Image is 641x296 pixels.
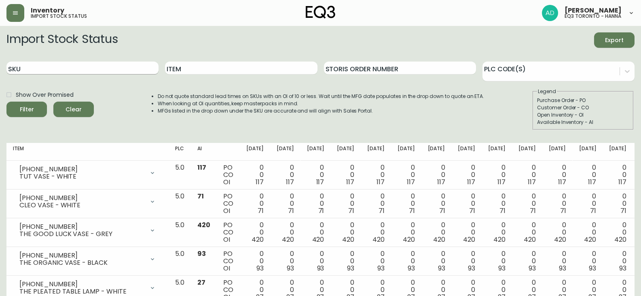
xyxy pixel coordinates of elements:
[428,221,445,243] div: 0 0
[609,193,626,215] div: 0 0
[252,235,264,244] span: 420
[256,264,264,273] span: 93
[488,164,506,186] div: 0 0
[482,143,512,161] th: [DATE]
[286,177,294,187] span: 117
[619,264,626,273] span: 93
[499,206,506,215] span: 71
[169,218,191,247] td: 5.0
[408,264,415,273] span: 93
[367,250,385,272] div: 0 0
[379,206,385,215] span: 71
[524,235,536,244] span: 420
[579,193,597,215] div: 0 0
[312,235,324,244] span: 420
[337,221,354,243] div: 0 0
[398,193,415,215] div: 0 0
[428,164,445,186] div: 0 0
[537,97,629,104] div: Purchase Order - PO
[19,281,144,288] div: [PHONE_NUMBER]
[493,235,506,244] span: 420
[560,206,566,215] span: 71
[554,235,566,244] span: 420
[60,104,87,115] span: Clear
[542,143,573,161] th: [DATE]
[463,235,475,244] span: 420
[458,193,475,215] div: 0 0
[609,164,626,186] div: 0 0
[300,143,331,161] th: [DATE]
[403,235,415,244] span: 420
[579,221,597,243] div: 0 0
[458,164,475,186] div: 0 0
[529,264,536,273] span: 93
[13,221,162,239] div: [PHONE_NUMBER]THE GOOD LUCK VASE - GREY
[530,206,536,215] span: 71
[609,250,626,272] div: 0 0
[307,250,324,272] div: 0 0
[549,193,566,215] div: 0 0
[223,206,230,215] span: OI
[19,194,144,202] div: [PHONE_NUMBER]
[549,164,566,186] div: 0 0
[19,259,144,266] div: THE ORGANIC VASE - BLACK
[367,221,385,243] div: 0 0
[488,193,506,215] div: 0 0
[270,143,300,161] th: [DATE]
[603,143,633,161] th: [DATE]
[559,264,566,273] span: 93
[620,206,626,215] span: 71
[169,247,191,276] td: 5.0
[246,221,264,243] div: 0 0
[469,206,475,215] span: 71
[19,252,144,259] div: [PHONE_NUMBER]
[13,164,162,182] div: [PHONE_NUMBER]TUT VASE - WHITE
[6,143,169,161] th: Item
[307,221,324,243] div: 0 0
[19,166,144,173] div: [PHONE_NUMBER]
[497,177,506,187] span: 117
[512,143,542,161] th: [DATE]
[197,249,206,258] span: 93
[537,111,629,119] div: Open Inventory - OI
[223,264,230,273] span: OI
[579,250,597,272] div: 0 0
[307,164,324,186] div: 0 0
[277,164,294,186] div: 0 0
[330,143,361,161] th: [DATE]
[488,250,506,272] div: 0 0
[518,193,536,215] div: 0 0
[398,221,415,243] div: 0 0
[19,288,144,295] div: THE PLEATED TABLE LAMP - WHITE
[372,235,385,244] span: 420
[614,235,626,244] span: 420
[348,206,354,215] span: 71
[458,250,475,272] div: 0 0
[584,235,596,244] span: 420
[306,6,336,19] img: logo
[13,250,162,268] div: [PHONE_NUMBER]THE ORGANIC VASE - BLACK
[518,221,536,243] div: 0 0
[287,264,294,273] span: 93
[398,250,415,272] div: 0 0
[537,88,557,95] legend: Legend
[590,206,596,215] span: 71
[346,177,354,187] span: 117
[407,177,415,187] span: 117
[337,250,354,272] div: 0 0
[197,220,210,230] span: 420
[588,177,596,187] span: 117
[19,173,144,180] div: TUT VASE - WHITE
[318,206,324,215] span: 71
[518,164,536,186] div: 0 0
[337,193,354,215] div: 0 0
[609,221,626,243] div: 0 0
[451,143,482,161] th: [DATE]
[398,164,415,186] div: 0 0
[288,206,294,215] span: 71
[19,230,144,238] div: THE GOOD LUCK VASE - GREY
[158,107,484,115] li: MFGs listed in the drop down under the SKU are accurate and will align with Sales Portal.
[6,32,118,48] h2: Import Stock Status
[307,193,324,215] div: 0 0
[246,193,264,215] div: 0 0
